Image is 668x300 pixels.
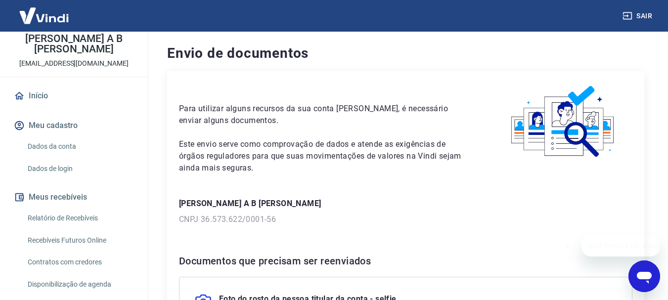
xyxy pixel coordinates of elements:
button: Meu cadastro [12,115,136,136]
p: Este envio serve como comprovação de dados e atende as exigências de órgãos reguladores para que ... [179,138,471,174]
button: Sair [621,7,656,25]
a: Contratos com credores [24,252,136,272]
a: Relatório de Recebíveis [24,208,136,228]
p: [PERSON_NAME] A B [PERSON_NAME] [8,34,140,54]
a: Início [12,85,136,107]
span: Olá! Precisa de ajuda? [6,7,83,15]
img: Vindi [12,0,76,31]
a: Dados da conta [24,136,136,157]
iframe: Mensagem da empresa [581,235,660,257]
a: Dados de login [24,159,136,179]
p: CNPJ 36.573.622/0001-56 [179,214,632,225]
p: [PERSON_NAME] A B [PERSON_NAME] [179,198,632,210]
p: [EMAIL_ADDRESS][DOMAIN_NAME] [19,58,129,69]
a: Disponibilização de agenda [24,274,136,295]
iframe: Fechar mensagem [558,237,578,257]
a: Recebíveis Futuros Online [24,230,136,251]
img: waiting_documents.41d9841a9773e5fdf392cede4d13b617.svg [494,83,632,161]
h6: Documentos que precisam ser reenviados [179,253,632,269]
p: Para utilizar alguns recursos da sua conta [PERSON_NAME], é necessário enviar alguns documentos. [179,103,471,127]
button: Meus recebíveis [12,186,136,208]
h4: Envio de documentos [167,43,644,63]
iframe: Botão para abrir a janela de mensagens [628,260,660,292]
